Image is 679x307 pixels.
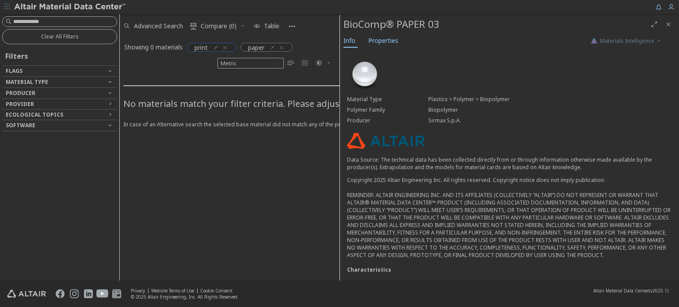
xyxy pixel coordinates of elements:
div: Biopolymer [428,106,672,114]
span: Info [343,34,355,48]
span: Metric [217,58,284,68]
button: Table View [284,56,298,70]
span: Software [6,121,35,129]
img: AI Copilot [591,38,598,45]
span: Clear All Filters [41,33,79,40]
button: Theme [312,56,335,70]
div: (v2025.1) [593,288,668,294]
p: Data Source: The technical data has been collected directly from or through information otherwise... [347,156,672,171]
button: Ecological Topics [2,110,117,120]
div: Characteristics [347,266,672,273]
span: Altair Material Data Center [593,288,649,294]
div: Processing [347,280,672,288]
div: Material Type [347,96,428,103]
span: Ecological Topics [6,111,63,118]
span: Provider [6,100,34,108]
div: Showing 0 materials [124,43,183,51]
button: Clear All Filters [2,29,117,44]
i:  [287,60,294,67]
button: Provider [2,99,117,110]
span: Producer [6,89,35,97]
a: Cookie Consent [200,288,233,294]
i:  [190,23,197,30]
div: BioComp® PAPER 03 [343,17,647,31]
span: Properties [368,34,398,48]
i:  [316,60,323,67]
button: Producer [2,88,117,99]
span: Table [264,23,279,29]
span: Material Type [6,78,48,86]
a: Website Terms of Use [151,288,194,294]
img: Altair Material Data Center [14,3,127,11]
div: Copyright 2025 Altair Engineering Inc. All rights reserved. Copyright notice does not imply publi... [347,176,672,259]
img: Altair Engineering [7,290,46,298]
div: © 2025 Altair Engineering, Inc. All Rights Reserved. [131,294,239,300]
button: Close [661,17,675,31]
button: Software [2,120,117,131]
a: Privacy [131,288,145,294]
button: Material Type [2,77,117,87]
span: print [195,43,208,51]
button: Full Screen [647,17,661,31]
div: Producer [347,117,428,124]
button: AI CopilotMaterials Intelligence [582,34,670,49]
button: Tile View [298,56,312,70]
i:  [301,60,309,67]
div: Sirmax S.p.A. [428,117,672,124]
div: Filters [2,44,32,65]
span: paper [248,43,264,51]
span: Flags [6,67,23,75]
button: Flags [2,66,117,76]
div: Plastics > Polymer > Biopolymer [428,96,672,103]
img: Logo - Provider [347,133,425,149]
span: Compare (0) [201,23,237,29]
div: Unit System [217,58,284,68]
span: Advanced Search [134,23,183,29]
div: Polymer Family [347,106,428,114]
span: Materials Intelligence [600,38,654,45]
img: Material Type Image [347,57,382,92]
